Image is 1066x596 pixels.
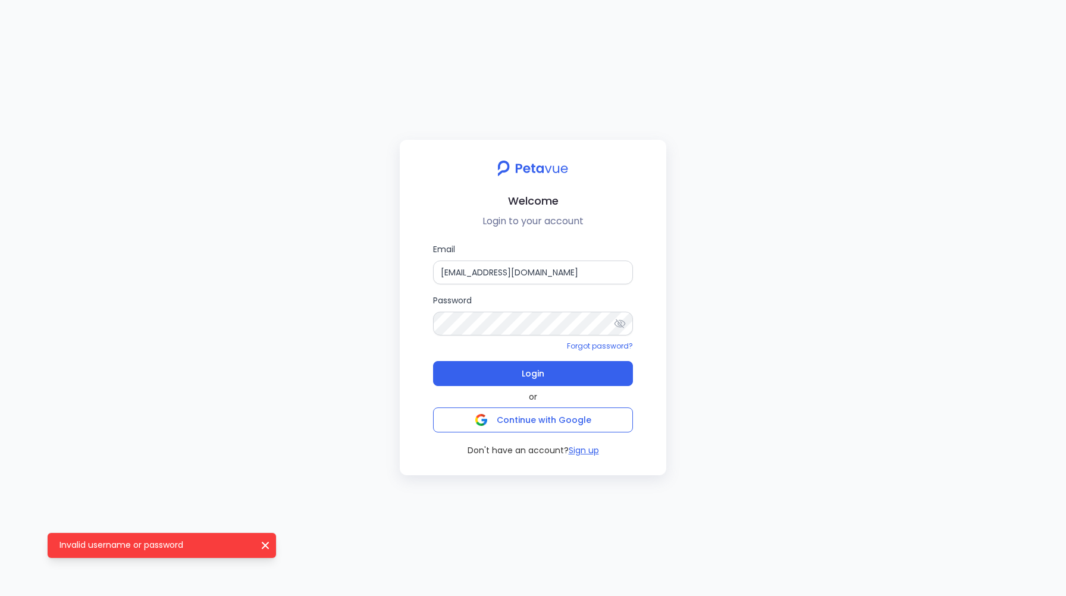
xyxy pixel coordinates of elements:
p: Login to your account [409,214,657,228]
button: Sign up [569,444,599,456]
input: Email [433,261,633,284]
span: Don't have an account? [468,444,569,456]
button: Continue with Google [433,407,633,432]
h2: Welcome [409,192,657,209]
div: Invalid username or password [48,533,276,558]
img: petavue logo [490,154,576,183]
span: or [529,391,537,403]
label: Password [433,294,633,335]
span: Login [522,365,544,382]
a: Forgot password? [567,341,633,351]
label: Email [433,243,633,284]
input: Password [433,312,633,335]
span: Continue with Google [497,414,591,426]
button: Login [433,361,633,386]
p: Invalid username or password [59,539,250,551]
